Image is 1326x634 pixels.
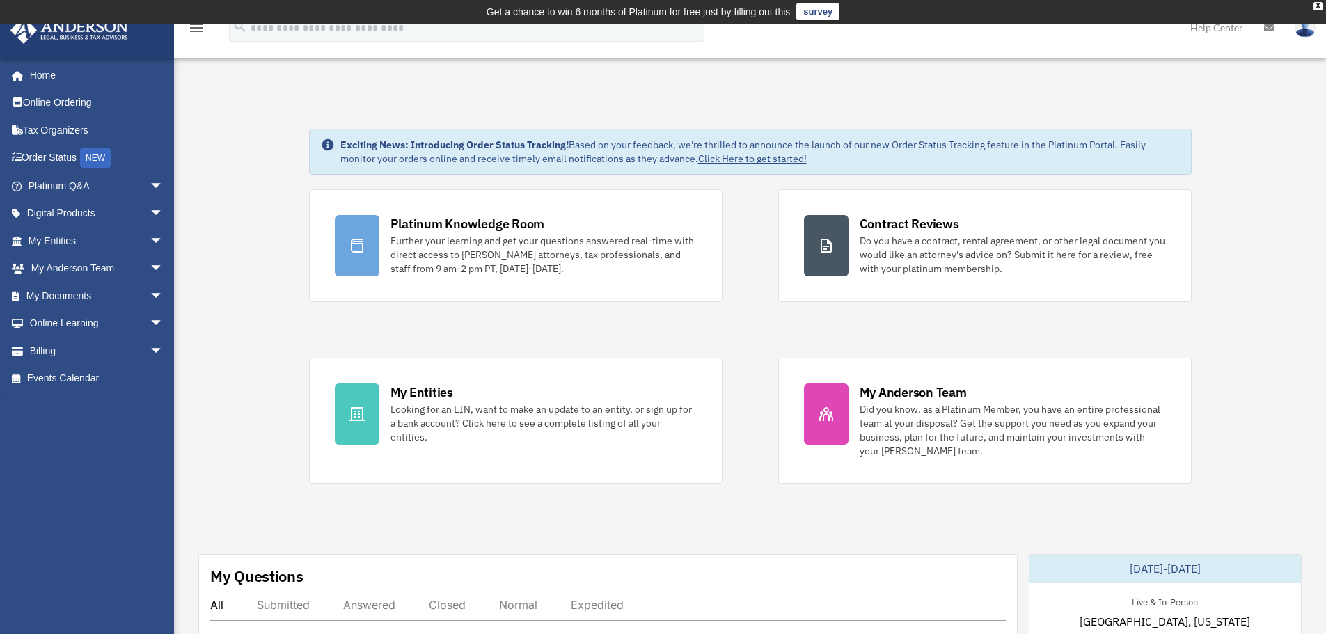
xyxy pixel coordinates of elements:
[80,148,111,168] div: NEW
[257,598,310,612] div: Submitted
[10,89,184,117] a: Online Ordering
[150,310,177,338] span: arrow_drop_down
[1313,2,1323,10] div: close
[390,215,545,232] div: Platinum Knowledge Room
[188,19,205,36] i: menu
[860,234,1166,276] div: Do you have a contract, rental agreement, or other legal document you would like an attorney's ad...
[429,598,466,612] div: Closed
[390,234,697,276] div: Further your learning and get your questions answered real-time with direct access to [PERSON_NAM...
[150,200,177,228] span: arrow_drop_down
[150,172,177,200] span: arrow_drop_down
[309,189,723,302] a: Platinum Knowledge Room Further your learning and get your questions answered real-time with dire...
[6,17,132,44] img: Anderson Advisors Platinum Portal
[10,365,184,393] a: Events Calendar
[698,152,807,165] a: Click Here to get started!
[778,358,1192,484] a: My Anderson Team Did you know, as a Platinum Member, you have an entire professional team at your...
[860,402,1166,458] div: Did you know, as a Platinum Member, you have an entire professional team at your disposal? Get th...
[10,116,184,144] a: Tax Organizers
[1121,594,1209,608] div: Live & In-Person
[343,598,395,612] div: Answered
[390,402,697,444] div: Looking for an EIN, want to make an update to an entity, or sign up for a bank account? Click her...
[10,144,184,173] a: Order StatusNEW
[10,310,184,338] a: Online Learningarrow_drop_down
[232,19,248,34] i: search
[796,3,839,20] a: survey
[499,598,537,612] div: Normal
[10,337,184,365] a: Billingarrow_drop_down
[1295,17,1316,38] img: User Pic
[10,172,184,200] a: Platinum Q&Aarrow_drop_down
[487,3,791,20] div: Get a chance to win 6 months of Platinum for free just by filling out this
[150,282,177,310] span: arrow_drop_down
[571,598,624,612] div: Expedited
[150,255,177,283] span: arrow_drop_down
[188,24,205,36] a: menu
[210,598,223,612] div: All
[860,215,959,232] div: Contract Reviews
[1029,555,1301,583] div: [DATE]-[DATE]
[10,227,184,255] a: My Entitiesarrow_drop_down
[1080,613,1250,630] span: [GEOGRAPHIC_DATA], [US_STATE]
[340,138,1180,166] div: Based on your feedback, we're thrilled to announce the launch of our new Order Status Tracking fe...
[10,61,177,89] a: Home
[150,337,177,365] span: arrow_drop_down
[10,255,184,283] a: My Anderson Teamarrow_drop_down
[150,227,177,255] span: arrow_drop_down
[778,189,1192,302] a: Contract Reviews Do you have a contract, rental agreement, or other legal document you would like...
[210,566,303,587] div: My Questions
[860,383,967,401] div: My Anderson Team
[390,383,453,401] div: My Entities
[10,282,184,310] a: My Documentsarrow_drop_down
[10,200,184,228] a: Digital Productsarrow_drop_down
[309,358,723,484] a: My Entities Looking for an EIN, want to make an update to an entity, or sign up for a bank accoun...
[340,138,569,151] strong: Exciting News: Introducing Order Status Tracking!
